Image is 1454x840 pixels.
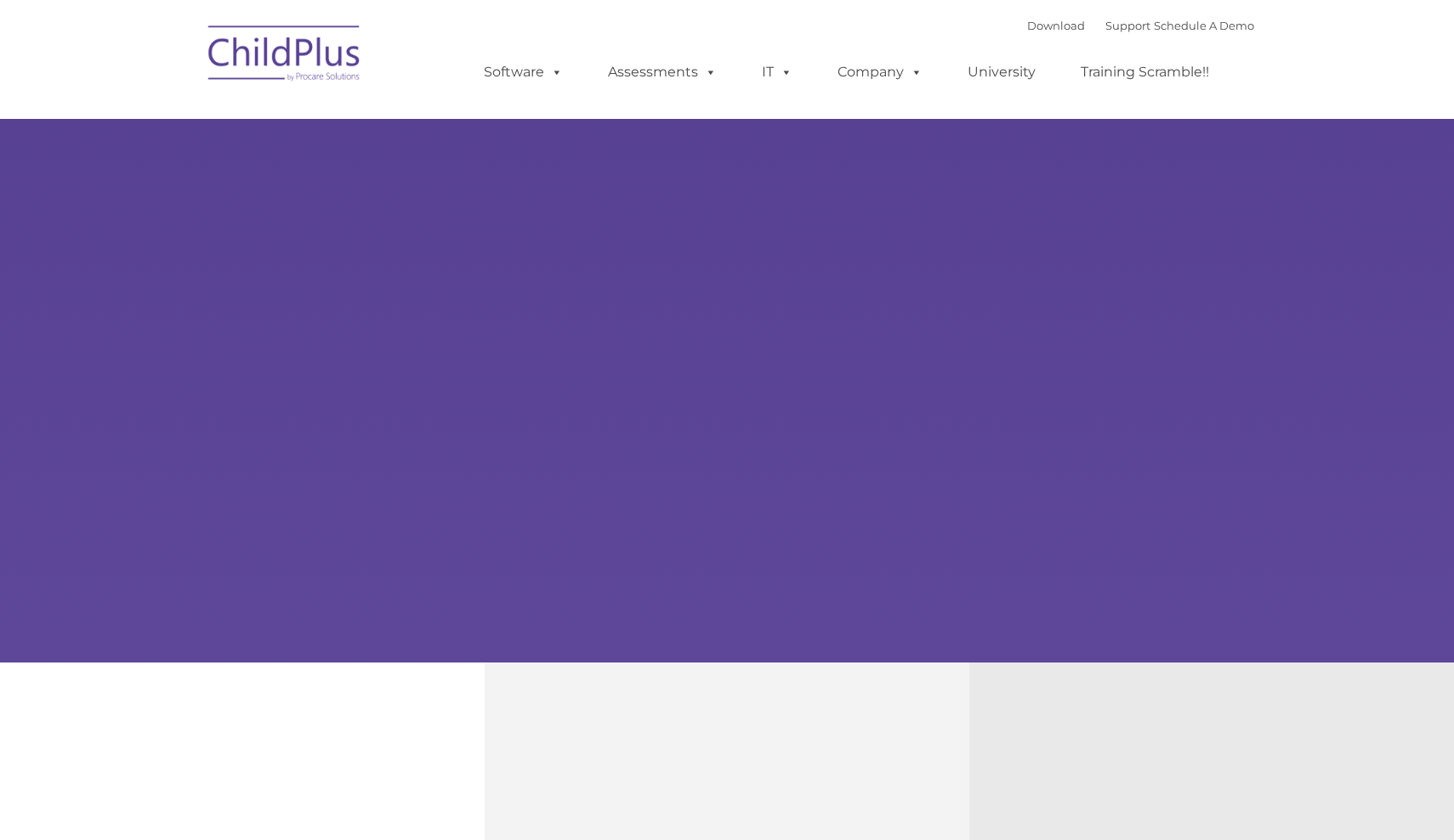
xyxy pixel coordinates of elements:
[200,14,370,99] img: ChildPlus by Procare Solutions
[1105,19,1150,32] a: Support
[467,55,580,89] a: Software
[1027,19,1085,32] a: Download
[821,55,940,89] a: Company
[1027,19,1254,32] font: |
[591,55,734,89] a: Assessments
[951,55,1053,89] a: University
[745,55,809,89] a: IT
[1064,55,1226,89] a: Training Scramble!!
[1154,19,1254,32] a: Schedule A Demo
